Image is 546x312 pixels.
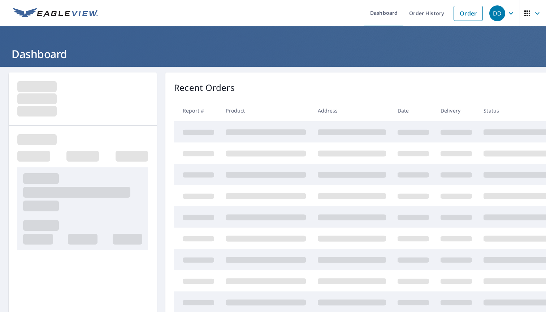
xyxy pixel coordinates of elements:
[13,8,98,19] img: EV Logo
[489,5,505,21] div: DD
[454,6,483,21] a: Order
[174,81,235,94] p: Recent Orders
[392,100,435,121] th: Date
[312,100,392,121] th: Address
[435,100,478,121] th: Delivery
[220,100,312,121] th: Product
[174,100,220,121] th: Report #
[9,47,537,61] h1: Dashboard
